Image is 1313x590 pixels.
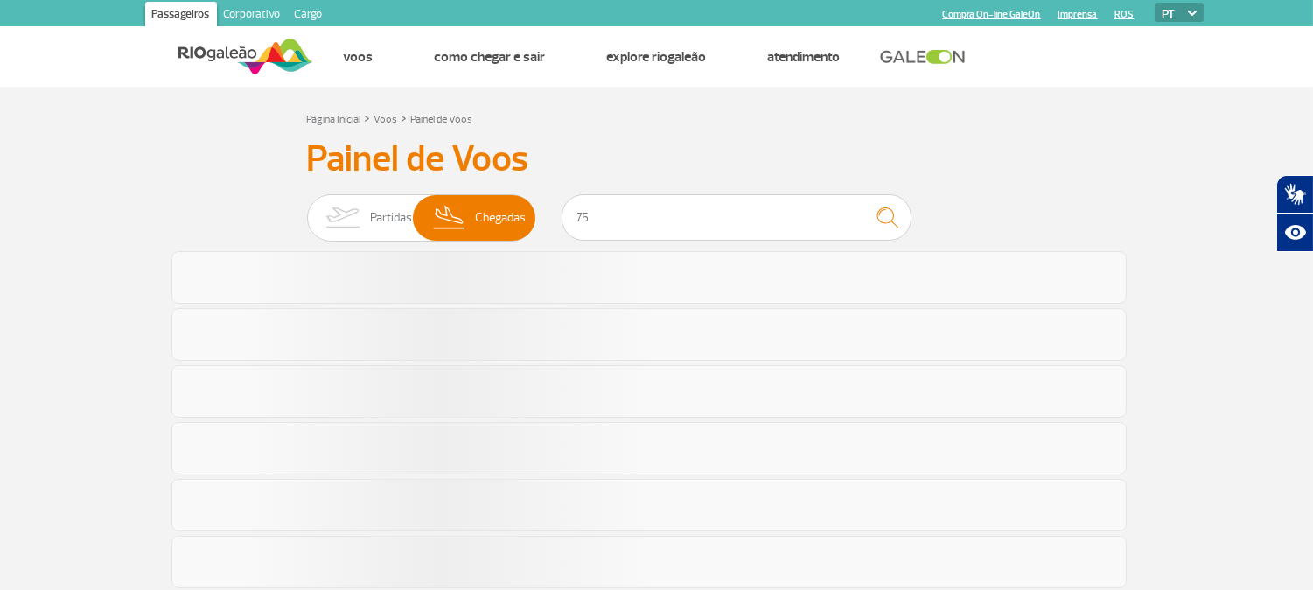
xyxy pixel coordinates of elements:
img: slider-embarque [315,195,370,241]
div: Plugin de acessibilidade da Hand Talk. [1276,175,1313,252]
h3: Painel de Voos [307,137,1007,181]
a: Corporativo [217,2,288,30]
input: Voo, cidade ou cia aérea [562,194,911,241]
span: Partidas [370,195,412,241]
a: Compra On-line GaleOn [943,9,1041,20]
a: Página Inicial [307,113,361,126]
a: RQS [1115,9,1135,20]
a: Painel de Voos [411,113,473,126]
a: Imprensa [1058,9,1098,20]
a: Passageiros [145,2,217,30]
a: Cargo [288,2,330,30]
button: Abrir recursos assistivos. [1276,214,1313,252]
a: Explore RIOgaleão [607,48,707,66]
a: > [402,108,408,128]
a: Como chegar e sair [435,48,546,66]
a: Voos [344,48,374,66]
button: Abrir tradutor de língua de sinais. [1276,175,1313,214]
a: > [365,108,371,128]
a: Voos [374,113,398,126]
span: Chegadas [475,195,526,241]
img: slider-desembarque [424,195,476,241]
a: Atendimento [768,48,841,66]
